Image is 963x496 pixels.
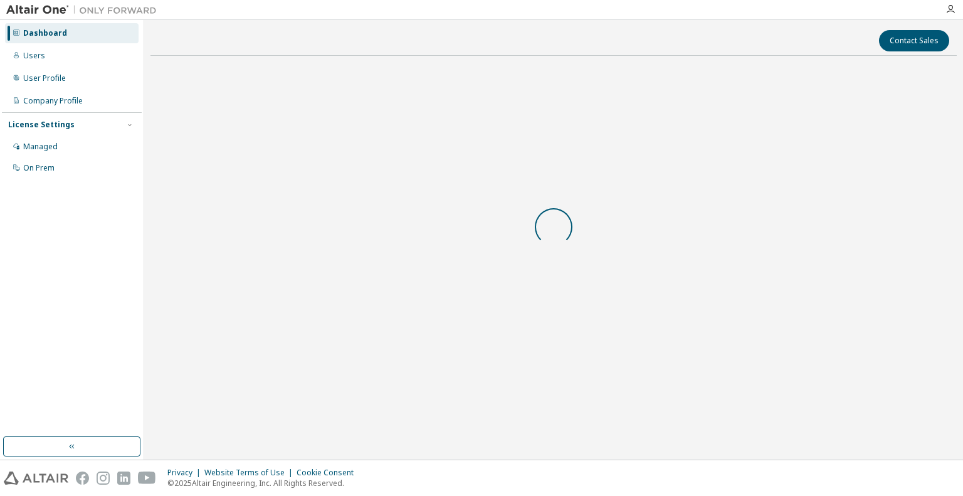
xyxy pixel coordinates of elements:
div: Managed [23,142,58,152]
div: License Settings [8,120,75,130]
img: youtube.svg [138,472,156,485]
div: On Prem [23,163,55,173]
div: User Profile [23,73,66,83]
img: Altair One [6,4,163,16]
div: Cookie Consent [297,468,361,478]
img: altair_logo.svg [4,472,68,485]
img: facebook.svg [76,472,89,485]
div: Users [23,51,45,61]
div: Website Terms of Use [204,468,297,478]
div: Dashboard [23,28,67,38]
button: Contact Sales [879,30,949,51]
img: instagram.svg [97,472,110,485]
p: © 2025 Altair Engineering, Inc. All Rights Reserved. [167,478,361,488]
img: linkedin.svg [117,472,130,485]
div: Privacy [167,468,204,478]
div: Company Profile [23,96,83,106]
